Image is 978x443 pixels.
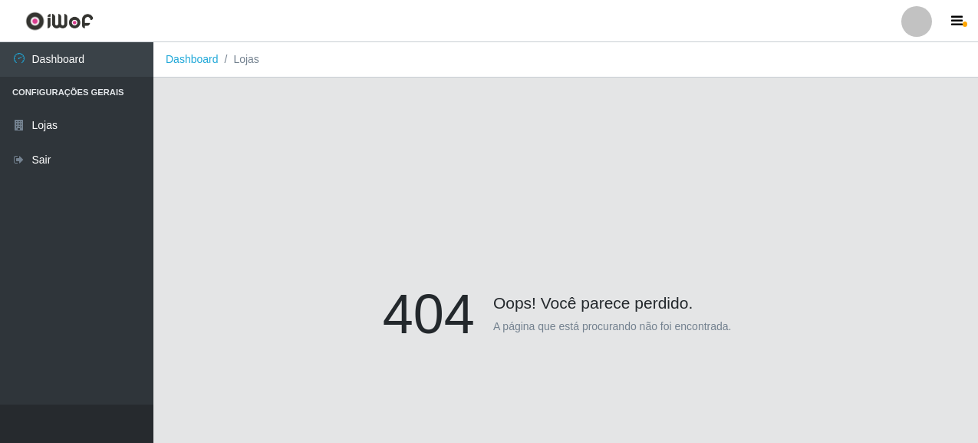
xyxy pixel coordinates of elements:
li: Lojas [219,51,259,68]
a: Dashboard [166,53,219,65]
h4: Oops! Você parece perdido. [383,281,749,312]
h1: 404 [383,281,475,347]
nav: breadcrumb [153,42,978,78]
img: CoreUI Logo [25,12,94,31]
p: A página que está procurando não foi encontrada. [493,319,732,335]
